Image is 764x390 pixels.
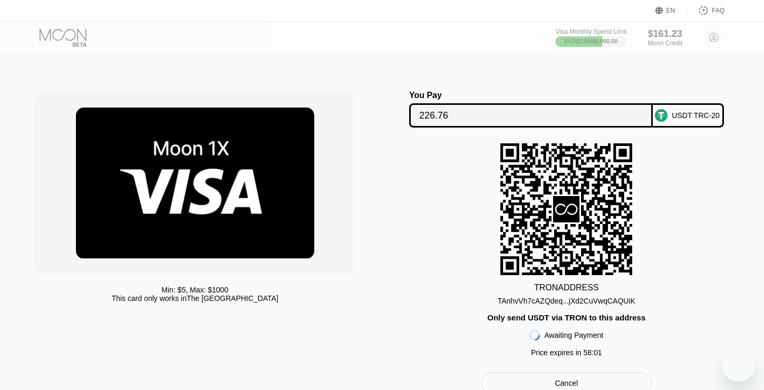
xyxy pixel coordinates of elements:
[688,5,724,16] div: FAQ
[534,283,599,292] div: TRON ADDRESS
[555,378,578,388] div: Cancel
[161,286,228,294] div: Min: $ 5 , Max: $ 1000
[672,111,720,120] div: USDT TRC-20
[531,348,602,357] div: Price expires in
[666,7,675,14] div: EN
[565,38,618,44] div: $4,023.95 / $6,000.00
[712,7,724,14] div: FAQ
[544,331,603,339] div: Awaiting Payment
[498,292,635,305] div: TAnhvVh7cAZQdeq...jXd2CuVwqCAQUiK
[584,348,602,357] span: 58 : 01
[409,91,653,100] div: You Pay
[487,313,645,322] div: Only send USDT via TRON to this address
[555,28,626,47] div: Visa Monthly Spend Limit$4,023.95/$6,000.00
[555,28,626,35] div: Visa Monthly Spend Limit
[112,294,278,303] div: This card only works in The [GEOGRAPHIC_DATA]
[393,91,741,128] div: You PayUSDT TRC-20
[498,297,635,305] div: TAnhvVh7cAZQdeq...jXd2CuVwqCAQUiK
[655,5,688,16] div: EN
[722,348,756,382] iframe: Кнопка запуска окна обмена сообщениями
